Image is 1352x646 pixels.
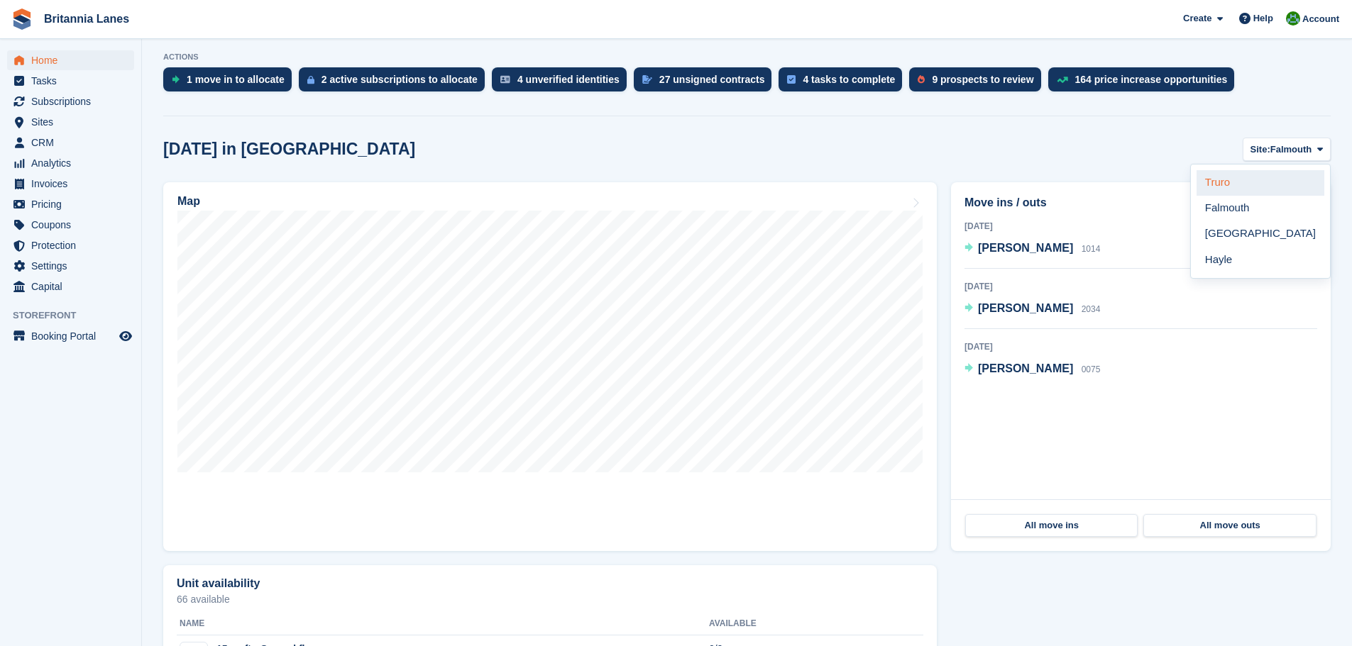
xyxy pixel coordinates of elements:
[779,67,909,99] a: 4 tasks to complete
[7,256,134,276] a: menu
[31,215,116,235] span: Coupons
[1197,170,1324,196] a: Truro
[31,71,116,91] span: Tasks
[978,242,1073,254] span: [PERSON_NAME]
[177,195,200,208] h2: Map
[31,50,116,70] span: Home
[634,67,779,99] a: 27 unsigned contracts
[709,613,841,635] th: Available
[803,74,895,85] div: 4 tasks to complete
[31,133,116,152] span: CRM
[163,140,415,159] h2: [DATE] in [GEOGRAPHIC_DATA]
[177,613,709,635] th: Name
[978,302,1073,314] span: [PERSON_NAME]
[964,194,1317,211] h2: Move ins / outs
[31,91,116,111] span: Subscriptions
[964,220,1317,233] div: [DATE]
[163,67,299,99] a: 1 move in to allocate
[1075,74,1228,85] div: 164 price increase opportunities
[1197,247,1324,272] a: Hayle
[1243,138,1331,161] button: Site: Falmouth
[1302,12,1339,26] span: Account
[964,360,1100,379] a: [PERSON_NAME] 0075
[978,362,1073,374] span: [PERSON_NAME]
[299,67,492,99] a: 2 active subscriptions to allocate
[7,112,134,132] a: menu
[31,112,116,132] span: Sites
[177,577,260,590] h2: Unit availability
[7,153,134,173] a: menu
[965,514,1138,537] a: All move ins
[177,594,923,604] p: 66 available
[1082,364,1101,374] span: 0075
[1251,143,1270,157] span: Site:
[7,50,134,70] a: menu
[659,74,765,85] div: 27 unsigned contracts
[7,71,134,91] a: menu
[187,74,285,85] div: 1 move in to allocate
[909,67,1048,99] a: 9 prospects to review
[7,326,134,346] a: menu
[500,75,510,84] img: verify_identity-adf6edd0f0f0b5bbfe63781bf79b02c33cf7c696d77639b501bdc392416b5a36.svg
[492,67,634,99] a: 4 unverified identities
[964,300,1100,318] a: [PERSON_NAME] 2034
[1057,77,1068,83] img: price_increase_opportunities-93ffe204e8149a01c8c9dc8f82e8f89637d9d84a8eef4429ea346261dce0b2c0.svg
[918,75,925,84] img: prospect-51fa495bee0391a8d652442698ab0144808aea92771e9ea1ae160a38d050c398.svg
[1143,514,1316,537] a: All move outs
[307,75,314,84] img: active_subscription_to_allocate_icon-d502201f5373d7db506a760aba3b589e785aa758c864c3986d89f69b8ff3...
[1286,11,1300,26] img: Matt Lane
[7,91,134,111] a: menu
[31,235,116,255] span: Protection
[31,194,116,214] span: Pricing
[38,7,135,30] a: Britannia Lanes
[1197,221,1324,247] a: [GEOGRAPHIC_DATA]
[642,75,652,84] img: contract_signature_icon-13c848040528278c33f63329250d36e43548de30e8caae1d1a13099fd9432cc5.svg
[1183,11,1211,26] span: Create
[964,340,1317,353] div: [DATE]
[964,240,1100,258] a: [PERSON_NAME] 1014
[1270,143,1312,157] span: Falmouth
[31,277,116,296] span: Capital
[172,75,180,84] img: move_ins_to_allocate_icon-fdf77a2bb77ea45bf5b3d319d69a93e2d87916cf1d5bf7949dd705db3b84f3ca.svg
[1253,11,1273,26] span: Help
[31,256,116,276] span: Settings
[7,133,134,152] a: menu
[517,74,620,85] div: 4 unverified identities
[1048,67,1242,99] a: 164 price increase opportunities
[13,308,141,323] span: Storefront
[787,75,796,84] img: task-75834270c22a3079a89374b754ae025e5fb1db73e45f91037f5363f120a921f8.svg
[31,174,116,194] span: Invoices
[31,326,116,346] span: Booking Portal
[1082,244,1101,254] span: 1014
[1197,196,1324,221] a: Falmouth
[163,52,1331,62] p: ACTIONS
[7,235,134,255] a: menu
[11,9,33,30] img: stora-icon-8386f47178a22dfd0bd8f6a31ec36ba5ce8667c1dd55bd0f319d3a0aa187defe.svg
[7,194,134,214] a: menu
[117,328,134,345] a: Preview store
[7,215,134,235] a: menu
[932,74,1033,85] div: 9 prospects to review
[163,182,937,551] a: Map
[7,277,134,296] a: menu
[1082,304,1101,314] span: 2034
[7,174,134,194] a: menu
[31,153,116,173] span: Analytics
[321,74,478,85] div: 2 active subscriptions to allocate
[964,280,1317,293] div: [DATE]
